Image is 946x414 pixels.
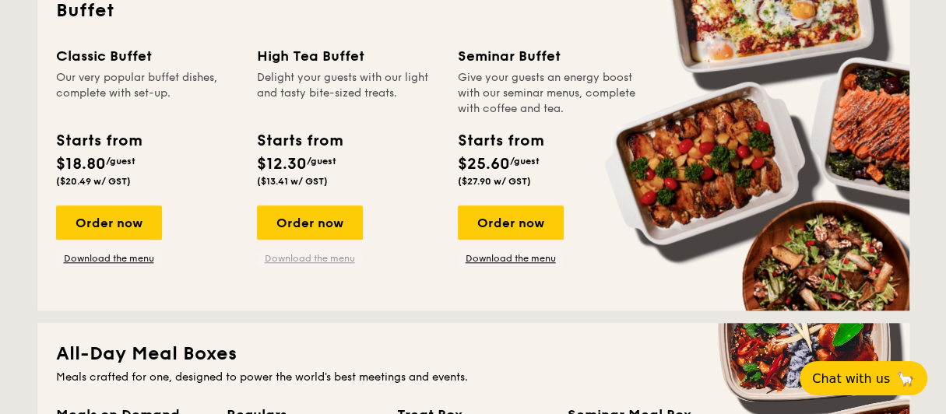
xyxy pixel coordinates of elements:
[458,205,564,240] div: Order now
[458,129,543,153] div: Starts from
[56,129,141,153] div: Starts from
[106,156,135,167] span: /guest
[458,176,531,187] span: ($27.90 w/ GST)
[56,252,162,265] a: Download the menu
[257,129,342,153] div: Starts from
[458,70,640,117] div: Give your guests an energy boost with our seminar menus, complete with coffee and tea.
[257,155,307,174] span: $12.30
[56,155,106,174] span: $18.80
[56,342,891,367] h2: All-Day Meal Boxes
[812,371,890,386] span: Chat with us
[896,370,915,388] span: 🦙
[56,370,891,385] div: Meals crafted for one, designed to power the world's best meetings and events.
[307,156,336,167] span: /guest
[56,45,238,67] div: Classic Buffet
[800,361,927,395] button: Chat with us🦙
[257,176,328,187] span: ($13.41 w/ GST)
[458,155,510,174] span: $25.60
[257,70,439,117] div: Delight your guests with our light and tasty bite-sized treats.
[257,205,363,240] div: Order now
[257,45,439,67] div: High Tea Buffet
[56,70,238,117] div: Our very popular buffet dishes, complete with set-up.
[56,176,131,187] span: ($20.49 w/ GST)
[510,156,540,167] span: /guest
[257,252,363,265] a: Download the menu
[56,205,162,240] div: Order now
[458,252,564,265] a: Download the menu
[458,45,640,67] div: Seminar Buffet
